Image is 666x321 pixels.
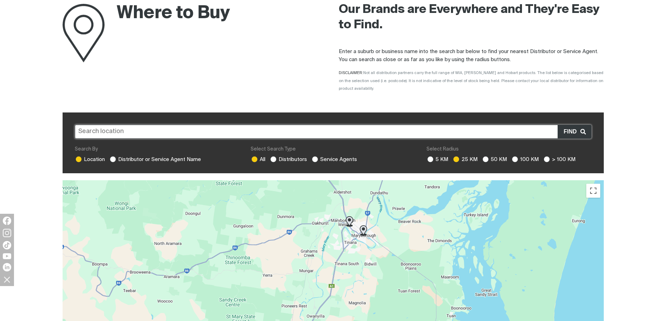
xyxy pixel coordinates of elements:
input: Search location [75,125,592,139]
label: Location [75,157,105,162]
img: hide socials [1,273,13,285]
div: Select Search Type [251,146,415,153]
label: All [251,157,265,162]
div: Select Radius [427,146,591,153]
h1: Where to Buy [63,2,230,25]
button: Toggle fullscreen view [586,184,600,198]
button: Find [558,125,591,138]
img: TikTok [3,241,11,249]
label: 50 KM [482,157,507,162]
label: 5 KM [427,157,448,162]
label: Distributor or Service Agent Name [109,157,201,162]
img: YouTube [3,253,11,259]
span: DISCLAIMER: [339,71,603,90]
h2: Our Brands are Everywhere and They're Easy to Find. [339,2,604,33]
label: 25 KM [452,157,478,162]
label: 100 KM [511,157,539,162]
label: > 100 KM [543,157,575,162]
label: Service Agents [311,157,357,162]
span: Not all distribution partners carry the full range of WIA, [PERSON_NAME] and Hobart products. The... [339,71,603,90]
img: Facebook [3,217,11,225]
div: Search By [75,146,239,153]
label: Distributors [270,157,307,162]
img: LinkedIn [3,263,11,271]
p: Enter a suburb or business name into the search bar below to find your nearest Distributor or Ser... [339,48,604,64]
img: Instagram [3,229,11,237]
span: Find [564,127,580,136]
